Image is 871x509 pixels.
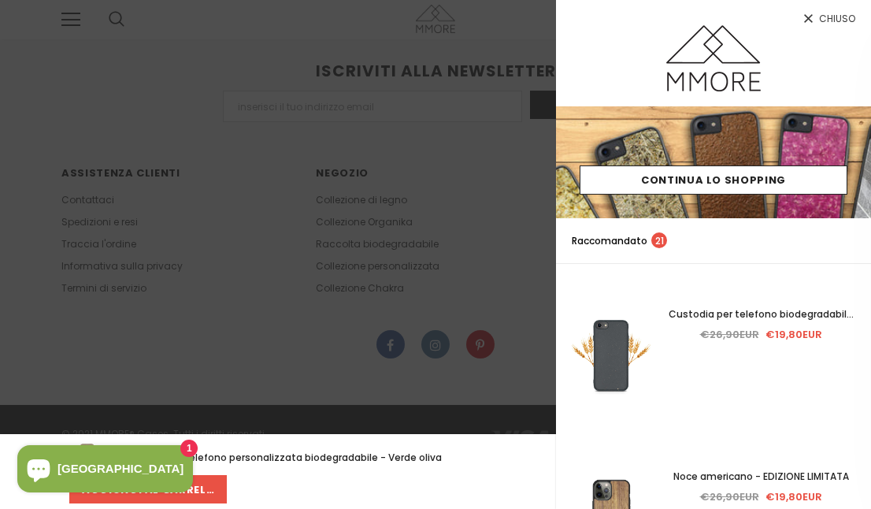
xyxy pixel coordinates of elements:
font: Chiuso [819,12,855,25]
font: Continua lo shopping [641,173,786,188]
font: Custodia per telefono personalizzata biodegradabile - Verde oliva [118,451,442,464]
a: ricerca [839,232,855,248]
font: Noce americano - EDIZIONE LIMITATA [673,470,849,483]
font: €26,90EUR [700,489,759,504]
a: Custodia per telefono biodegradabile - Nera [666,306,855,323]
font: €26,90EUR [700,327,759,342]
font: 21 [655,234,664,247]
font: €19,80EUR [765,327,822,342]
a: Continua lo shopping [580,165,847,195]
font: €19,80EUR [765,489,822,504]
a: Noce americano - EDIZIONE LIMITATA [666,468,855,485]
inbox-online-store-chat: Chat del negozio online Shopify [13,445,198,496]
font: Custodia per telefono biodegradabile - Nera [669,307,854,338]
font: Raccomandato [572,234,647,247]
